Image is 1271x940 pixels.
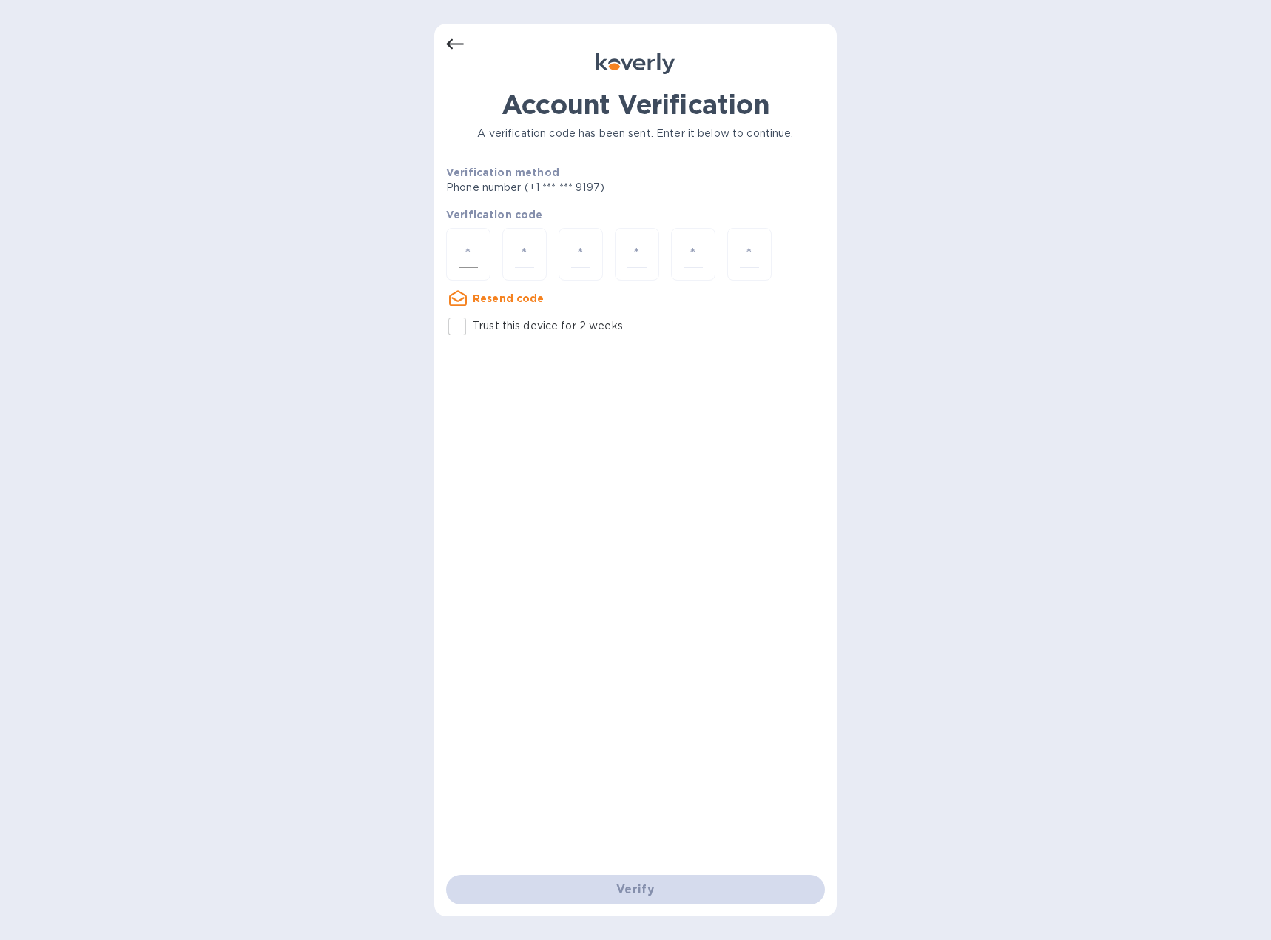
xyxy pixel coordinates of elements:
p: Verification code [446,207,825,222]
p: Phone number (+1 *** *** 9197) [446,180,718,195]
p: A verification code has been sent. Enter it below to continue. [446,126,825,141]
p: Trust this device for 2 weeks [473,318,623,334]
b: Verification method [446,167,559,178]
h1: Account Verification [446,89,825,120]
u: Resend code [473,292,545,304]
